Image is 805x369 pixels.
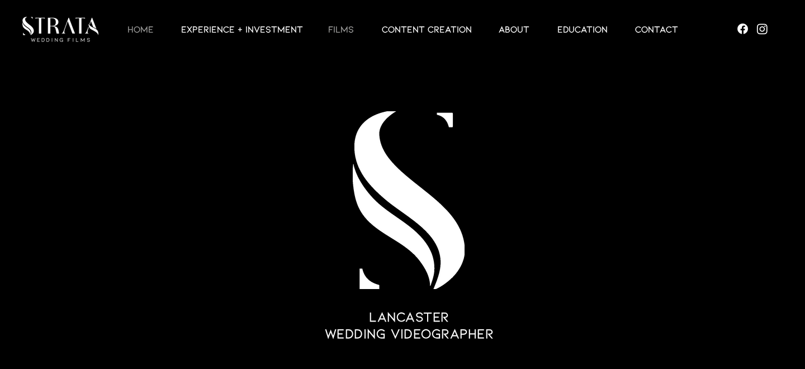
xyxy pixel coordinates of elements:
[493,22,535,36] p: ABOUT
[629,22,684,36] p: Contact
[113,22,167,36] a: HOME
[122,22,159,36] p: HOME
[543,22,621,36] a: EDUCATION
[552,22,613,36] p: EDUCATION
[325,308,494,341] span: LANCASTER WEDDING VIDEOGRAPHER
[353,111,465,289] img: LUX S TEST_edited.png
[376,22,477,36] p: CONTENT CREATION
[621,22,692,36] a: Contact
[736,22,769,36] ul: Social Bar
[22,17,98,42] img: LUX STRATA TEST_edited.png
[106,22,699,36] nav: Site
[368,22,485,36] a: CONTENT CREATION
[176,22,309,36] p: EXPERIENCE + INVESTMENT
[485,22,543,36] a: ABOUT
[167,22,314,36] a: EXPERIENCE + INVESTMENT
[323,22,359,36] p: Films
[314,22,368,36] a: Films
